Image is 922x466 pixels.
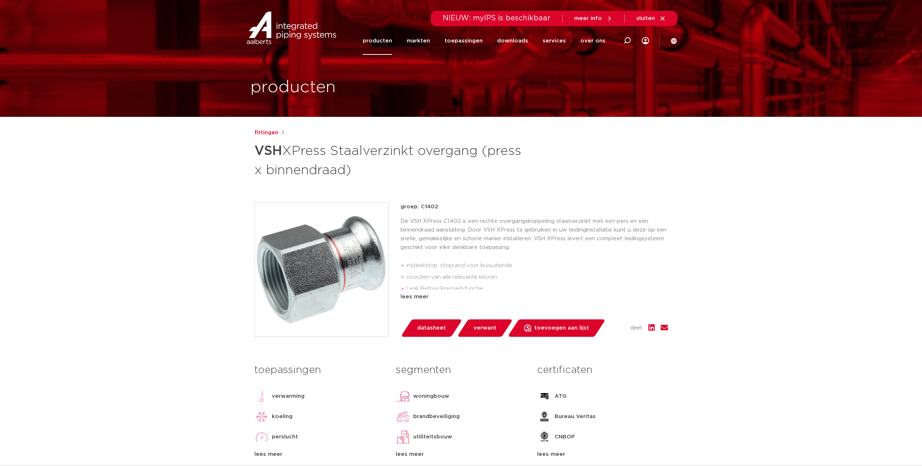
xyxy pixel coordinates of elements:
[543,27,566,55] a: services
[636,16,655,21] span: sluiten
[272,392,305,401] p: verwarming
[555,433,575,441] p: CNBOP
[474,322,496,334] span: verwant
[444,27,483,55] a: toepassingen
[254,450,385,459] div: lees meer
[417,322,446,334] span: datasheet
[363,27,605,55] nav: Menu
[537,409,552,424] img: Bureau Veritas
[396,363,526,377] h3: segmenten
[413,433,452,441] p: utiliteitsbouw
[457,319,513,337] a: verwant
[497,27,528,55] a: downloads
[406,271,668,283] li: voorzien van alle relevante keuren
[400,203,668,211] p: groep: C1402
[413,392,449,401] p: woningbouw
[254,140,527,179] h1: XPress Staalverzinkt overgang (press x binnendraad)
[407,27,430,55] a: markten
[396,409,410,424] img: brandbeveiliging
[630,324,643,332] span: deel:
[254,128,278,137] a: fittingen
[443,15,551,22] span: NIEUW: myIPS is beschikbaar
[255,203,388,336] img: Product Image for VSH XPress Staalverzinkt overgang (press x binnendraad)
[254,363,385,377] h3: toepassingen
[363,27,392,55] a: producten
[580,27,605,55] a: over ons
[250,76,336,99] h1: producten
[413,412,460,421] p: brandbeveiliging
[400,319,462,337] a: datasheet
[537,363,668,377] h3: certificaten
[254,389,269,404] img: verwarming
[254,144,282,158] strong: VSH
[636,15,666,22] a: sluiten
[555,412,596,421] p: Bureau Veritas
[406,260,668,271] li: insteekstop: stoprand voor buisuiteinde
[272,412,293,421] p: koeling
[406,283,668,295] li: Leak Before Pressed-functie
[400,293,668,301] div: lees meer
[574,15,613,22] a: meer info
[396,430,410,444] img: utiliteitsbouw
[537,389,552,404] img: ATG
[555,392,567,401] p: ATG
[537,450,668,459] div: lees meer
[400,217,668,252] p: De VSH XPress C1402 is een rechte overgangskoppeling staalverzinkt met een pers en een binnendraa...
[272,433,298,441] p: perslucht
[396,389,410,404] img: woningbouw
[537,430,552,444] img: CNBOP
[254,409,269,424] img: koeling
[254,430,269,444] img: perslucht
[574,16,602,21] span: meer info
[396,450,526,459] div: lees meer
[534,322,589,334] span: toevoegen aan lijst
